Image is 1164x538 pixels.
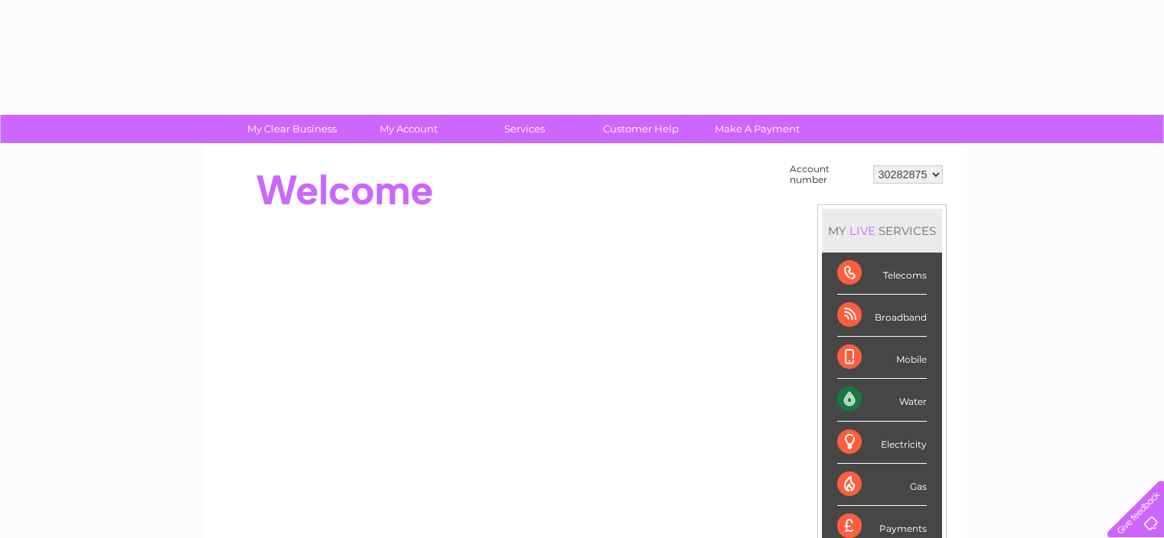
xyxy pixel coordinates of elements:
div: Broadband [837,295,927,337]
div: Electricity [837,422,927,464]
a: My Clear Business [229,115,355,143]
a: Customer Help [578,115,704,143]
a: My Account [345,115,471,143]
div: LIVE [846,223,879,238]
div: Telecoms [837,253,927,295]
a: Services [461,115,588,143]
div: MY SERVICES [822,209,942,253]
div: Water [837,379,927,421]
div: Gas [837,464,927,506]
div: Mobile [837,337,927,379]
a: Make A Payment [694,115,820,143]
td: Account number [786,160,869,189]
